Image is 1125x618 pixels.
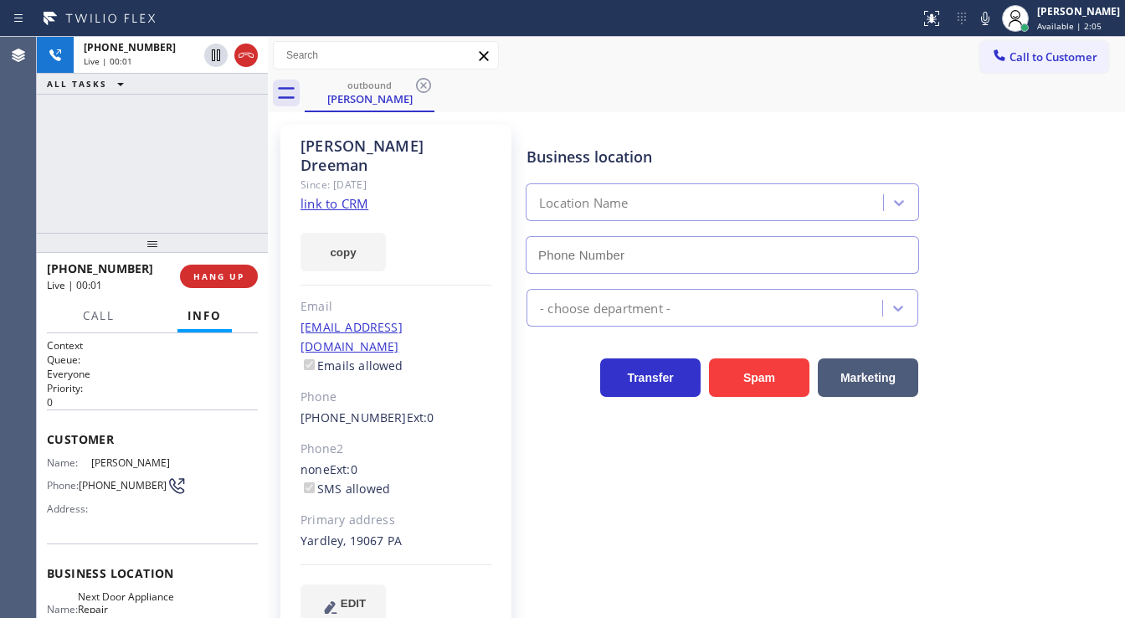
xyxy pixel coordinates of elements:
[526,236,919,274] input: Phone Number
[330,461,357,477] span: Ext: 0
[301,195,368,212] a: link to CRM
[709,358,809,397] button: Spam
[539,193,629,213] div: Location Name
[301,532,492,551] div: Yardley, 19067 PA
[301,388,492,407] div: Phone
[47,395,258,409] p: 0
[84,55,132,67] span: Live | 00:01
[980,41,1108,73] button: Call to Customer
[180,265,258,288] button: HANG UP
[1037,20,1102,32] span: Available | 2:05
[301,409,407,425] a: [PHONE_NUMBER]
[204,44,228,67] button: Hold Customer
[306,79,433,91] div: outbound
[37,74,141,94] button: ALL TASKS
[540,298,670,317] div: - choose department -
[301,175,492,194] div: Since: [DATE]
[301,319,403,354] a: [EMAIL_ADDRESS][DOMAIN_NAME]
[600,358,701,397] button: Transfer
[47,431,258,447] span: Customer
[91,456,174,469] span: [PERSON_NAME]
[973,7,997,30] button: Mute
[407,409,434,425] span: Ext: 0
[47,502,91,515] span: Address:
[301,297,492,317] div: Email
[341,597,366,610] span: EDIT
[301,358,403,373] label: Emails allowed
[47,603,78,615] span: Name:
[1037,4,1120,18] div: [PERSON_NAME]
[177,300,232,332] button: Info
[47,353,258,367] h2: Queue:
[47,338,258,353] h1: Context
[527,146,918,168] div: Business location
[306,75,433,111] div: Ryan Dreeman
[47,381,258,395] h2: Priority:
[301,461,492,499] div: none
[234,44,258,67] button: Hang up
[193,270,244,282] span: HANG UP
[187,308,222,323] span: Info
[301,233,386,271] button: copy
[73,300,125,332] button: Call
[301,511,492,530] div: Primary address
[47,278,102,292] span: Live | 00:01
[301,136,492,175] div: [PERSON_NAME] Dreeman
[47,260,153,276] span: [PHONE_NUMBER]
[47,367,258,381] p: Everyone
[79,479,167,492] span: [PHONE_NUMBER]
[301,440,492,459] div: Phone2
[818,358,918,397] button: Marketing
[306,91,433,106] div: [PERSON_NAME]
[47,78,107,90] span: ALL TASKS
[301,481,390,497] label: SMS allowed
[47,456,91,469] span: Name:
[84,40,176,54] span: [PHONE_NUMBER]
[47,565,258,581] span: Business location
[47,479,79,492] span: Phone:
[274,42,498,69] input: Search
[1009,49,1097,64] span: Call to Customer
[83,308,115,323] span: Call
[304,359,315,370] input: Emails allowed
[304,482,315,493] input: SMS allowed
